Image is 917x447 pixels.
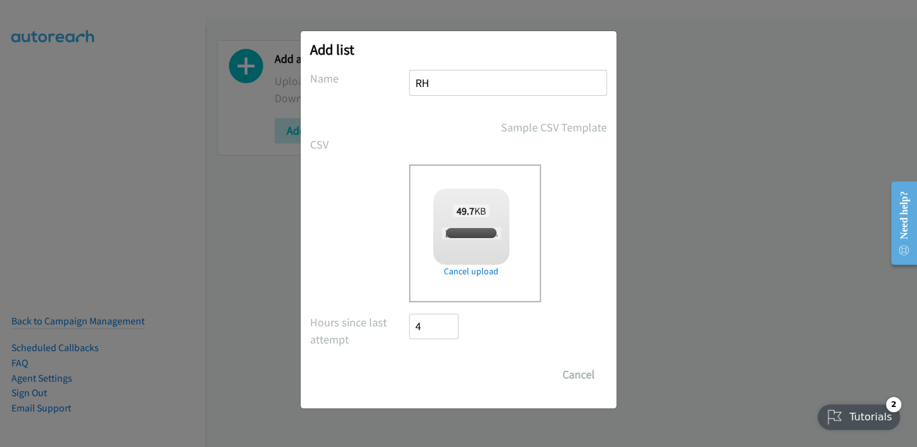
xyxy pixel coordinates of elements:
[310,70,409,87] label: Name
[453,204,490,217] span: KB
[433,265,509,278] a: Cancel upload
[457,204,474,217] strong: 49.7
[501,119,607,136] a: Sample CSV Template
[310,136,409,153] label: CSV
[881,173,917,274] iframe: Resource Center
[310,314,409,348] label: Hours since last attempt
[550,362,607,387] button: Cancel
[441,227,694,239] span: [PERSON_NAME] + Red Hat-JG - 8702 FY25Q3 - Operationalize AI - SG.csv
[310,41,607,58] h2: Add list
[810,392,907,437] iframe: Checklist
